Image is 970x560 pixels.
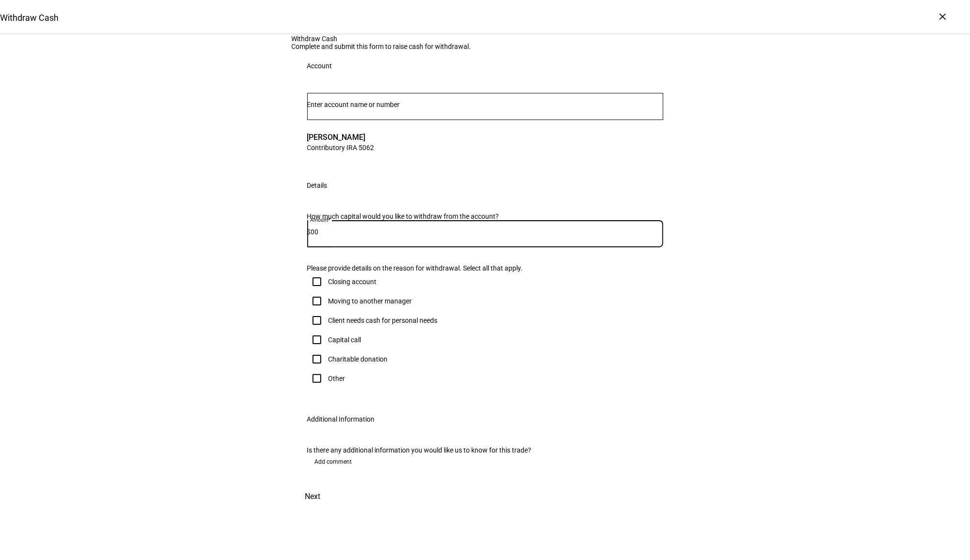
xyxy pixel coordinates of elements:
[328,355,388,363] div: Charitable donation
[307,101,663,108] input: Number
[328,317,438,324] div: Client needs cash for personal needs
[310,217,330,223] mat-label: Amount*
[328,297,412,305] div: Moving to another manager
[292,43,679,50] div: Complete and submit this form to raise cash for withdrawal.
[307,212,663,220] div: How much capital would you like to withdraw from the account?
[328,375,345,382] div: Other
[305,485,321,508] span: Next
[307,228,311,236] span: $
[307,182,328,189] div: Details
[328,336,361,344] div: Capital call
[935,9,951,24] div: ×
[315,454,352,469] span: Add comment
[307,446,663,454] div: Is there any additional information you would like us to know for this trade?
[307,454,360,469] button: Add comment
[307,62,332,70] div: Account
[292,35,679,43] div: Withdraw Cash
[307,143,374,152] span: Contributory IRA 5062
[307,132,374,143] span: [PERSON_NAME]
[292,485,334,508] button: Next
[307,415,375,423] div: Additional Information
[307,264,663,272] div: Please provide details on the reason for withdrawal. Select all that apply.
[328,278,377,286] div: Closing account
